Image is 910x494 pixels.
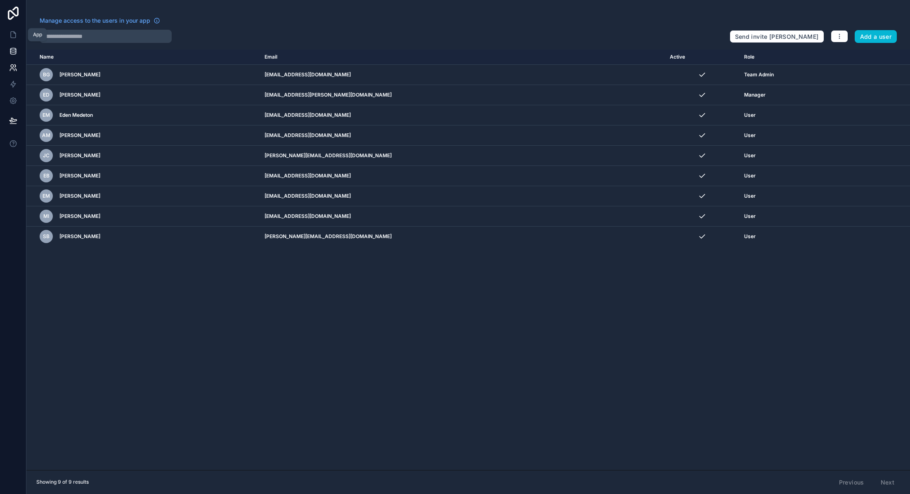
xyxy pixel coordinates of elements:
[260,50,665,65] th: Email
[42,132,50,139] span: AM
[43,92,50,98] span: ED
[744,152,756,159] span: User
[43,71,50,78] span: BG
[59,92,100,98] span: [PERSON_NAME]
[260,166,665,186] td: [EMAIL_ADDRESS][DOMAIN_NAME]
[739,50,856,65] th: Role
[260,125,665,146] td: [EMAIL_ADDRESS][DOMAIN_NAME]
[260,146,665,166] td: [PERSON_NAME][EMAIL_ADDRESS][DOMAIN_NAME]
[260,85,665,105] td: [EMAIL_ADDRESS][PERSON_NAME][DOMAIN_NAME]
[40,17,150,25] span: Manage access to the users in your app
[59,132,100,139] span: [PERSON_NAME]
[59,213,100,220] span: [PERSON_NAME]
[59,173,100,179] span: [PERSON_NAME]
[855,30,897,43] button: Add a user
[744,173,756,179] span: User
[43,233,50,240] span: SB
[36,479,89,485] span: Showing 9 of 9 results
[260,206,665,227] td: [EMAIL_ADDRESS][DOMAIN_NAME]
[43,213,49,220] span: MI
[40,17,160,25] a: Manage access to the users in your app
[260,105,665,125] td: [EMAIL_ADDRESS][DOMAIN_NAME]
[59,71,100,78] span: [PERSON_NAME]
[665,50,739,65] th: Active
[43,152,50,159] span: jc
[260,65,665,85] td: [EMAIL_ADDRESS][DOMAIN_NAME]
[260,227,665,247] td: [PERSON_NAME][EMAIL_ADDRESS][DOMAIN_NAME]
[260,186,665,206] td: [EMAIL_ADDRESS][DOMAIN_NAME]
[744,71,774,78] span: Team Admin
[744,213,756,220] span: User
[744,233,756,240] span: User
[59,233,100,240] span: [PERSON_NAME]
[744,112,756,118] span: User
[730,30,824,43] button: Send invite [PERSON_NAME]
[26,50,910,470] div: scrollable content
[33,31,42,38] div: App
[59,112,93,118] span: Eden Medeton
[26,50,260,65] th: Name
[744,92,766,98] span: Manager
[744,132,756,139] span: User
[43,173,50,179] span: EB
[59,193,100,199] span: [PERSON_NAME]
[744,193,756,199] span: User
[43,193,50,199] span: EM
[43,112,50,118] span: EM
[59,152,100,159] span: [PERSON_NAME]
